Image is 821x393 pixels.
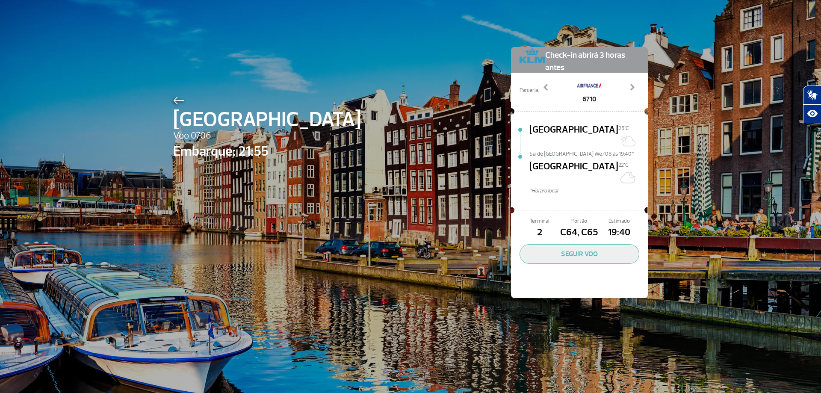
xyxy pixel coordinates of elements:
[618,132,635,149] img: Sol com muitas nuvens
[559,225,599,240] span: C64, C65
[520,225,559,240] span: 2
[618,169,635,186] img: Céu limpo
[529,150,648,156] span: Sai de [GEOGRAPHIC_DATA] We/08 às 19:40*
[173,104,361,135] span: [GEOGRAPHIC_DATA]
[173,141,361,162] span: Embarque: 21:55
[803,86,821,123] div: Plugin de acessibilidade da Hand Talk.
[600,225,639,240] span: 19:40
[520,86,539,95] span: Parceria:
[520,244,639,264] button: SEGUIR VOO
[520,217,559,225] span: Terminal
[545,47,639,74] span: Check-in abrirá 3 horas antes
[529,123,618,150] span: [GEOGRAPHIC_DATA]
[529,160,618,187] span: [GEOGRAPHIC_DATA]
[529,187,648,195] span: *Horáro local
[803,104,821,123] button: Abrir recursos assistivos.
[173,129,361,143] span: Voo 0706
[618,162,629,168] span: 22°C
[600,217,639,225] span: Estimado
[803,86,821,104] button: Abrir tradutor de língua de sinais.
[576,94,602,104] span: 6710
[618,125,629,132] span: 25°C
[559,217,599,225] span: Portão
